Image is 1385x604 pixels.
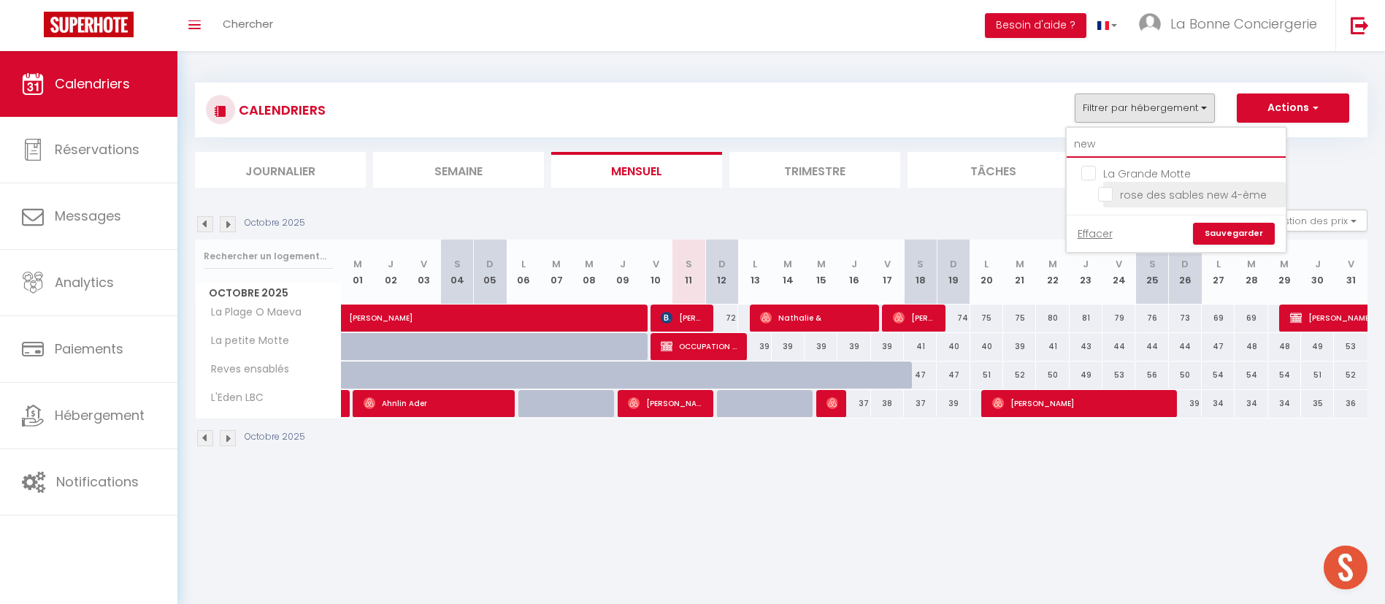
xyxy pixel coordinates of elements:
[1169,305,1202,332] div: 73
[1268,333,1301,360] div: 48
[1235,305,1267,332] div: 69
[1351,16,1369,34] img: logout
[1075,93,1215,123] button: Filtrer par hébergement
[353,257,362,271] abbr: M
[198,362,293,378] span: Reves ensablés
[1070,333,1102,360] div: 43
[1268,362,1301,389] div: 54
[620,257,626,271] abbr: J
[1102,333,1135,360] div: 44
[1036,240,1069,305] th: 22
[1334,362,1367,389] div: 52
[805,240,837,305] th: 15
[772,240,805,305] th: 14
[1348,257,1354,271] abbr: V
[686,257,692,271] abbr: S
[1202,333,1235,360] div: 47
[1135,240,1168,305] th: 25
[474,240,507,305] th: 05
[1003,305,1036,332] div: 75
[1202,390,1235,417] div: 34
[1003,333,1036,360] div: 39
[970,362,1003,389] div: 51
[342,305,375,332] a: [PERSON_NAME]
[1036,305,1069,332] div: 80
[55,140,139,158] span: Réservations
[904,333,937,360] div: 41
[970,240,1003,305] th: 20
[223,16,273,31] span: Chercher
[56,473,139,491] span: Notifications
[507,240,540,305] th: 06
[937,333,970,360] div: 40
[245,430,305,444] p: Octobre 2025
[837,333,870,360] div: 39
[1169,362,1202,389] div: 50
[44,12,134,37] img: Super Booking
[1169,390,1202,417] div: 39
[871,333,904,360] div: 39
[198,390,267,406] span: L'Eden LBC
[1102,362,1135,389] div: 53
[1301,390,1334,417] div: 35
[198,333,293,349] span: La petite Motte
[1181,257,1189,271] abbr: D
[884,257,891,271] abbr: V
[653,257,659,271] abbr: V
[1139,13,1161,35] img: ...
[585,257,594,271] abbr: M
[908,152,1078,188] li: Tâches
[1301,240,1334,305] th: 30
[970,305,1003,332] div: 75
[204,243,333,269] input: Rechercher un logement...
[1334,390,1367,417] div: 36
[1235,240,1267,305] th: 28
[1135,333,1168,360] div: 44
[783,257,792,271] abbr: M
[342,240,375,305] th: 01
[1216,257,1221,271] abbr: L
[1268,390,1301,417] div: 34
[1070,240,1102,305] th: 23
[1116,257,1122,271] abbr: V
[195,152,366,188] li: Journalier
[1193,223,1275,245] a: Sauvegarder
[1334,240,1367,305] th: 31
[1083,257,1089,271] abbr: J
[606,240,639,305] th: 09
[705,305,738,332] div: 72
[235,93,326,126] h3: CALENDRIERS
[1268,240,1301,305] th: 29
[440,240,473,305] th: 04
[1036,333,1069,360] div: 41
[1065,126,1287,253] div: Filtrer par hébergement
[1048,257,1057,271] abbr: M
[772,333,805,360] div: 39
[1315,257,1321,271] abbr: J
[407,240,440,305] th: 03
[826,389,837,417] span: [PERSON_NAME]
[1237,93,1349,123] button: Actions
[55,74,130,93] span: Calendriers
[55,340,123,358] span: Paiements
[893,304,937,332] span: [PERSON_NAME]
[817,257,826,271] abbr: M
[1135,362,1168,389] div: 56
[851,257,857,271] abbr: J
[552,257,561,271] abbr: M
[985,13,1086,38] button: Besoin d'aide ?
[992,389,1167,417] span: [PERSON_NAME]
[1202,305,1235,332] div: 69
[198,305,305,321] span: La Plage O Maeva
[753,257,757,271] abbr: L
[904,240,937,305] th: 18
[639,240,672,305] th: 10
[1078,226,1113,242] a: Effacer
[837,390,870,417] div: 37
[1102,240,1135,305] th: 24
[55,406,145,424] span: Hébergement
[521,257,526,271] abbr: L
[1016,257,1024,271] abbr: M
[1301,362,1334,389] div: 51
[661,332,737,360] span: OCCUPATION PROPRIETAIRE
